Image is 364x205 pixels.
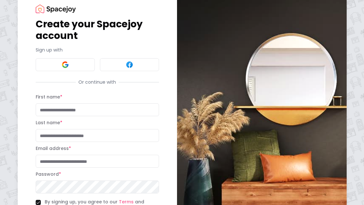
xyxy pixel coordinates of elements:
[36,145,71,152] label: Email address
[36,47,159,53] p: Sign up with
[36,18,159,42] h1: Create your Spacejoy account
[36,171,61,177] label: Password
[119,199,134,205] a: Terms
[36,94,62,100] label: First name
[61,61,69,69] img: Google signin
[36,5,76,13] img: Spacejoy Logo
[76,79,119,85] span: Or continue with
[36,119,62,126] label: Last name
[126,61,133,69] img: Facebook signin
